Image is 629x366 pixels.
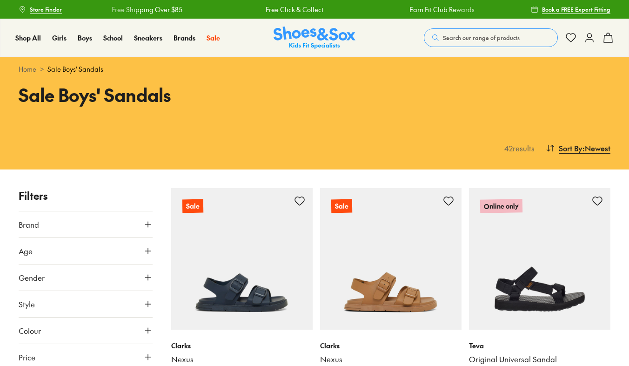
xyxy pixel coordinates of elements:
[207,33,220,43] a: Sale
[19,318,153,344] button: Colour
[174,33,195,43] a: Brands
[19,211,153,237] button: Brand
[274,27,355,49] img: SNS_Logo_Responsive.svg
[19,238,153,264] button: Age
[19,64,36,74] a: Home
[19,352,35,363] span: Price
[480,199,522,213] p: Online only
[531,1,610,18] a: Book a FREE Expert Fitting
[582,142,610,154] span: : Newest
[193,5,251,14] a: Free Click & Collect
[103,33,123,43] a: School
[52,33,67,42] span: Girls
[39,5,109,14] a: Free Shipping Over $85
[443,34,520,42] span: Search our range of products
[15,33,41,42] span: Shop All
[424,28,558,47] button: Search our range of products
[19,272,45,283] span: Gender
[320,188,462,330] a: Sale
[482,5,552,14] a: Free Shipping Over $85
[469,341,610,351] p: Teva
[171,188,313,330] a: Sale
[19,291,153,317] button: Style
[47,64,103,74] span: Sale Boys' Sandals
[19,264,153,291] button: Gender
[19,1,62,18] a: Store Finder
[103,33,123,42] span: School
[546,138,610,158] button: Sort By:Newest
[19,219,39,230] span: Brand
[331,199,352,213] p: Sale
[171,354,313,365] a: Nexus
[78,33,92,43] a: Boys
[134,33,162,43] a: Sneakers
[542,5,610,14] span: Book a FREE Expert Fitting
[78,33,92,42] span: Boys
[19,325,41,336] span: Colour
[207,33,220,42] span: Sale
[52,33,67,43] a: Girls
[337,5,402,14] a: Earn Fit Club Rewards
[469,188,610,330] a: Online only
[30,5,62,14] span: Store Finder
[19,64,610,74] div: >
[174,33,195,42] span: Brands
[501,142,535,154] p: 42 results
[320,341,462,351] p: Clarks
[274,27,355,49] a: Shoes & Sox
[19,245,33,257] span: Age
[171,341,313,351] p: Clarks
[19,298,35,310] span: Style
[134,33,162,42] span: Sneakers
[15,33,41,43] a: Shop All
[19,188,153,203] p: Filters
[320,354,462,365] a: Nexus
[182,199,203,213] p: Sale
[19,81,303,108] h1: Sale Boys' Sandals
[559,142,582,154] span: Sort By
[469,354,610,365] a: Original Universal Sandal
